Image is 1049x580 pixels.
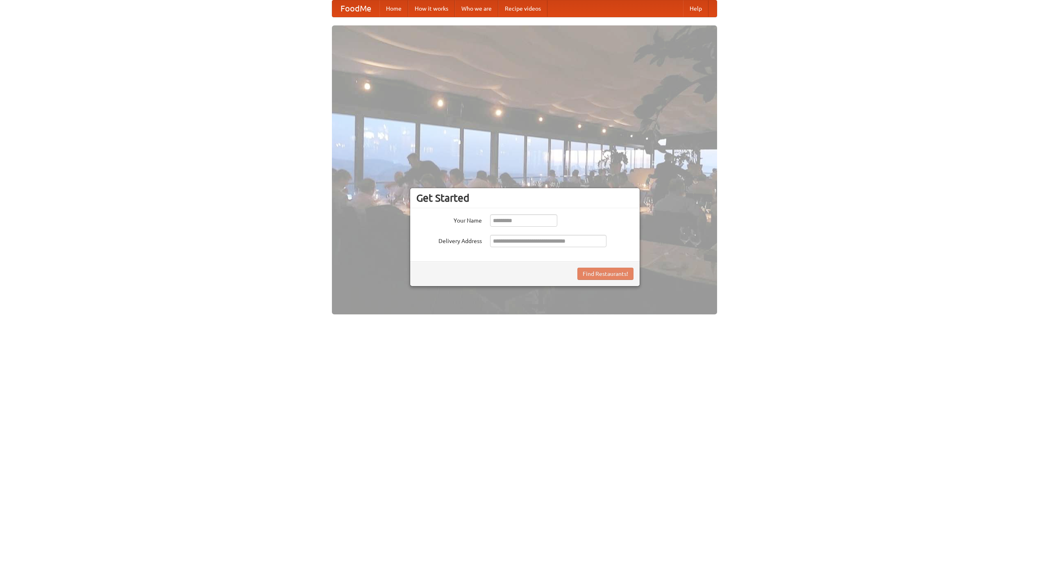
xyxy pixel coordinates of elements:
a: Recipe videos [498,0,547,17]
a: FoodMe [332,0,379,17]
a: Help [683,0,708,17]
a: How it works [408,0,455,17]
a: Who we are [455,0,498,17]
a: Home [379,0,408,17]
label: Your Name [416,214,482,225]
label: Delivery Address [416,235,482,245]
button: Find Restaurants! [577,268,633,280]
h3: Get Started [416,192,633,204]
